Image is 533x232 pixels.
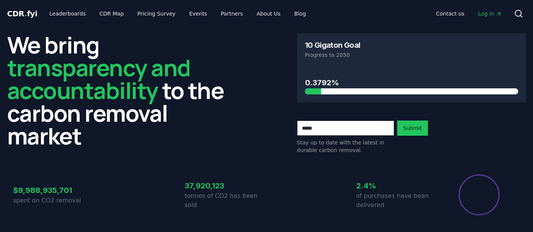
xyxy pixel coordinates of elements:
p: Stay up to date with the latest in durable carbon removal. [297,139,394,154]
h3: $9,988,935,701 [13,185,95,196]
h3: 37,920,123 [185,180,267,191]
a: Partners [215,7,249,20]
nav: Main [43,7,312,20]
a: Contact us [430,7,470,20]
div: Percentage of sales delivered [458,174,500,216]
span: . [24,9,27,18]
a: Blog [288,7,312,20]
a: Leaderboards [43,7,92,20]
h3: 10 Gigaton Goal [305,41,360,49]
p: spent on CO2 removal [13,196,95,205]
p: tonnes of CO2 has been sold [185,191,267,210]
h3: 0.3792% [305,77,518,88]
span: CDR fyi [7,9,38,18]
p: Progress to 2050 [305,51,518,59]
nav: Main [430,7,508,20]
button: Submit [397,121,428,136]
a: About Us [250,7,286,20]
a: CDR Map [93,7,130,20]
a: Pricing Survey [131,7,181,20]
a: CDR.fyi [7,8,38,19]
p: of purchases have been delivered [356,191,438,210]
span: transparency and accountability [7,52,190,106]
h2: We bring to the carbon removal market [7,33,236,147]
a: Log in [472,7,508,20]
h3: 2.4% [356,180,438,191]
span: Log in [478,10,502,17]
a: Events [183,7,213,20]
